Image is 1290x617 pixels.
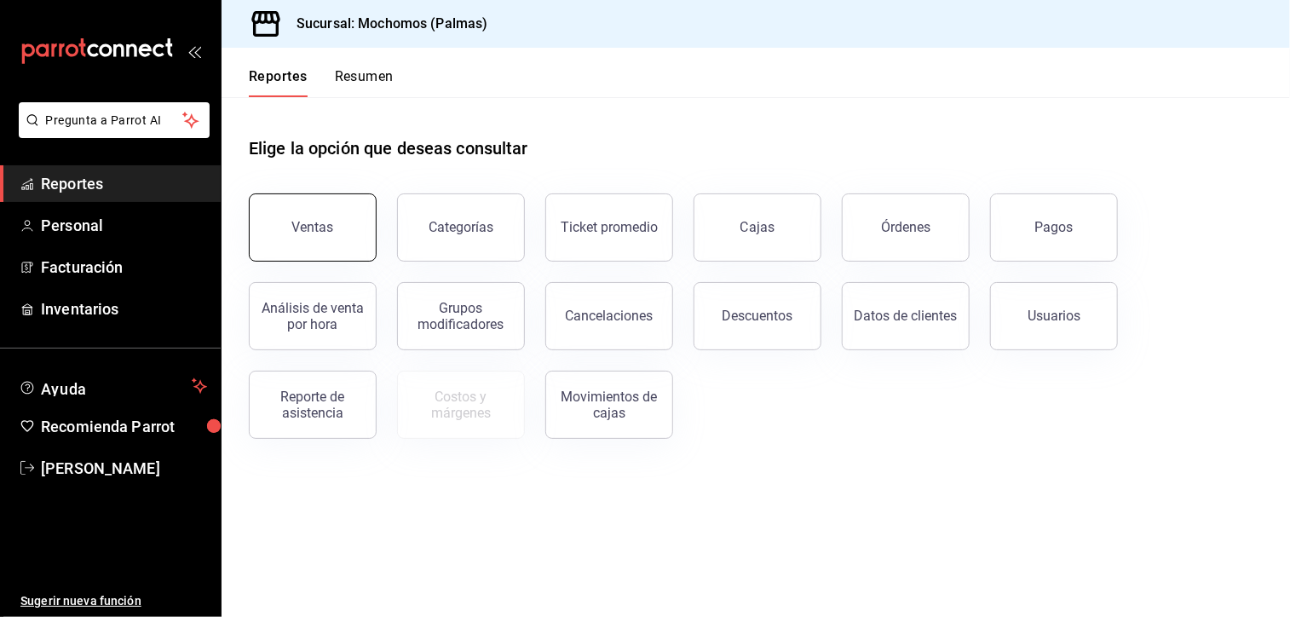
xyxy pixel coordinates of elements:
[545,193,673,262] button: Ticket promedio
[41,214,207,237] span: Personal
[249,371,377,439] button: Reporte de asistencia
[842,282,970,350] button: Datos de clientes
[46,112,183,130] span: Pregunta a Parrot AI
[408,300,514,332] div: Grupos modificadores
[397,193,525,262] button: Categorías
[694,193,821,262] a: Cajas
[1035,219,1074,235] div: Pagos
[249,193,377,262] button: Ventas
[41,457,207,480] span: [PERSON_NAME]
[19,102,210,138] button: Pregunta a Parrot AI
[545,371,673,439] button: Movimientos de cajas
[41,256,207,279] span: Facturación
[561,219,658,235] div: Ticket promedio
[723,308,793,324] div: Descuentos
[249,136,528,161] h1: Elige la opción que deseas consultar
[187,44,201,58] button: open_drawer_menu
[545,282,673,350] button: Cancelaciones
[260,389,366,421] div: Reporte de asistencia
[429,219,493,235] div: Categorías
[41,297,207,320] span: Inventarios
[397,282,525,350] button: Grupos modificadores
[1028,308,1080,324] div: Usuarios
[335,68,394,97] button: Resumen
[249,68,308,97] button: Reportes
[397,371,525,439] button: Contrata inventarios para ver este reporte
[260,300,366,332] div: Análisis de venta por hora
[249,68,394,97] div: navigation tabs
[842,193,970,262] button: Órdenes
[12,124,210,141] a: Pregunta a Parrot AI
[283,14,488,34] h3: Sucursal: Mochomos (Palmas)
[249,282,377,350] button: Análisis de venta por hora
[408,389,514,421] div: Costos y márgenes
[292,219,334,235] div: Ventas
[881,219,930,235] div: Órdenes
[41,376,185,396] span: Ayuda
[566,308,654,324] div: Cancelaciones
[556,389,662,421] div: Movimientos de cajas
[990,282,1118,350] button: Usuarios
[740,217,775,238] div: Cajas
[990,193,1118,262] button: Pagos
[41,172,207,195] span: Reportes
[41,415,207,438] span: Recomienda Parrot
[855,308,958,324] div: Datos de clientes
[694,282,821,350] button: Descuentos
[20,592,207,610] span: Sugerir nueva función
